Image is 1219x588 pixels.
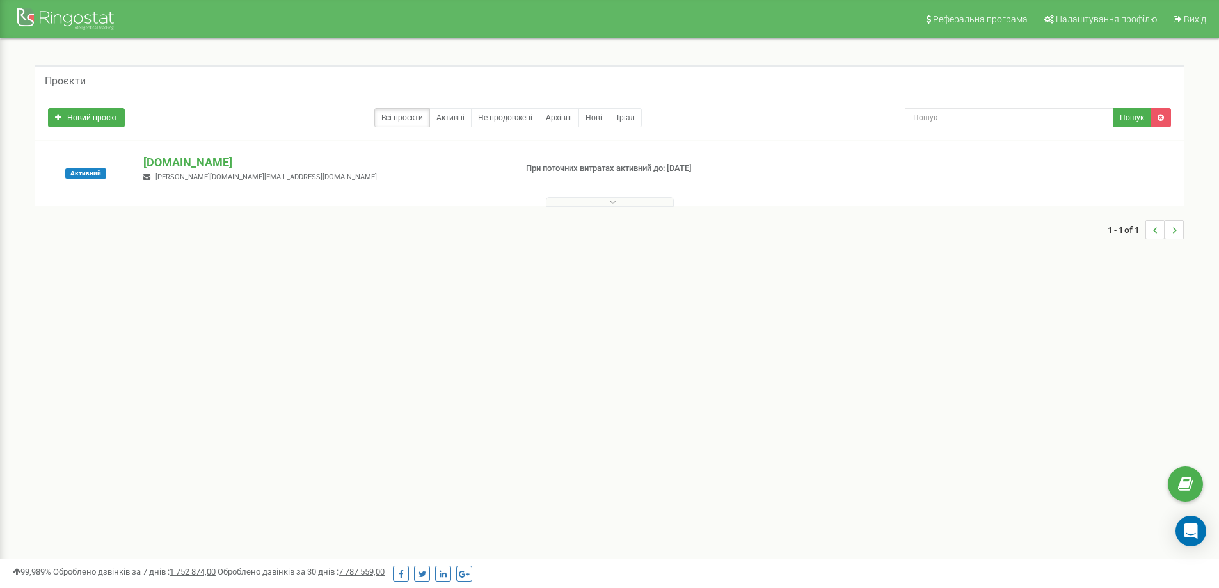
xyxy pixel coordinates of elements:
h5: Проєкти [45,75,86,87]
span: Реферальна програма [933,14,1028,24]
span: Вихід [1184,14,1206,24]
p: При поточних витратах активний до: [DATE] [526,163,792,175]
a: Активні [429,108,472,127]
u: 1 752 874,00 [170,567,216,576]
p: [DOMAIN_NAME] [143,154,505,171]
span: Оброблено дзвінків за 7 днів : [53,567,216,576]
input: Пошук [905,108,1113,127]
a: Новий проєкт [48,108,125,127]
u: 7 787 559,00 [339,567,385,576]
nav: ... [1108,207,1184,252]
button: Пошук [1113,108,1151,127]
a: Тріал [609,108,642,127]
div: Open Intercom Messenger [1175,516,1206,546]
a: Не продовжені [471,108,539,127]
span: Налаштування профілю [1056,14,1157,24]
span: 1 - 1 of 1 [1108,220,1145,239]
span: Оброблено дзвінків за 30 днів : [218,567,385,576]
span: [PERSON_NAME][DOMAIN_NAME][EMAIL_ADDRESS][DOMAIN_NAME] [155,173,377,181]
span: Активний [65,168,106,179]
a: Всі проєкти [374,108,430,127]
a: Нові [578,108,609,127]
span: 99,989% [13,567,51,576]
a: Архівні [539,108,579,127]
